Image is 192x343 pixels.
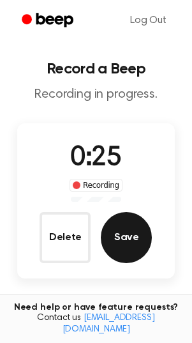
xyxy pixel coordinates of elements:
[10,61,182,77] h1: Record a Beep
[117,5,179,36] a: Log Out
[70,145,121,172] span: 0:25
[10,87,182,103] p: Recording in progress.
[40,212,91,263] button: Delete Audio Record
[8,313,184,335] span: Contact us
[63,314,155,334] a: [EMAIL_ADDRESS][DOMAIN_NAME]
[13,8,85,33] a: Beep
[70,179,122,192] div: Recording
[101,212,152,263] button: Save Audio Record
